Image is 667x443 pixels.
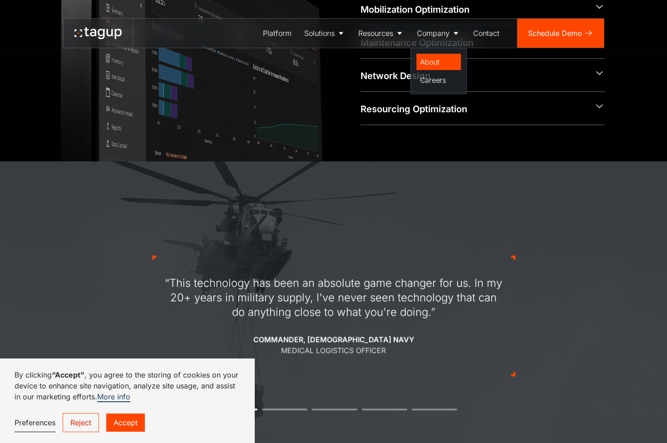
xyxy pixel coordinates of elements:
a: Schedule Demo [517,19,604,48]
a: Platform [257,19,298,48]
div: Contact [473,28,499,39]
div: Commander, [DEMOGRAPHIC_DATA] Navy [253,334,414,345]
nav: Company [410,48,467,94]
strong: “Accept” [52,370,84,379]
div: Platform [263,28,292,39]
div: Solutions [304,28,335,39]
div: About [420,56,457,67]
a: Accept [106,413,145,432]
p: By clicking , you agree to the storing of cookies on your device to enhance site navigation, anal... [15,369,240,402]
a: More info [97,392,130,402]
div: Schedule Demo [528,28,582,39]
a: About [416,54,461,70]
div: Network Design [361,70,587,82]
div: “This technology has been an absolute game changer for us. In my 20+ years in military supply, I'... [163,276,504,319]
a: Careers [416,72,461,88]
div: Medical Logistics Officer [281,345,386,356]
div: Resources [358,28,393,39]
a: Resources [352,19,410,48]
a: Contact [467,19,506,48]
div: Resourcing Optimization [361,103,587,115]
div: Company [417,28,450,39]
div: Careers [420,75,457,85]
a: Company [410,19,467,48]
a: Solutions [298,19,352,48]
a: Reject [63,413,99,432]
a: Preferences [15,413,55,432]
